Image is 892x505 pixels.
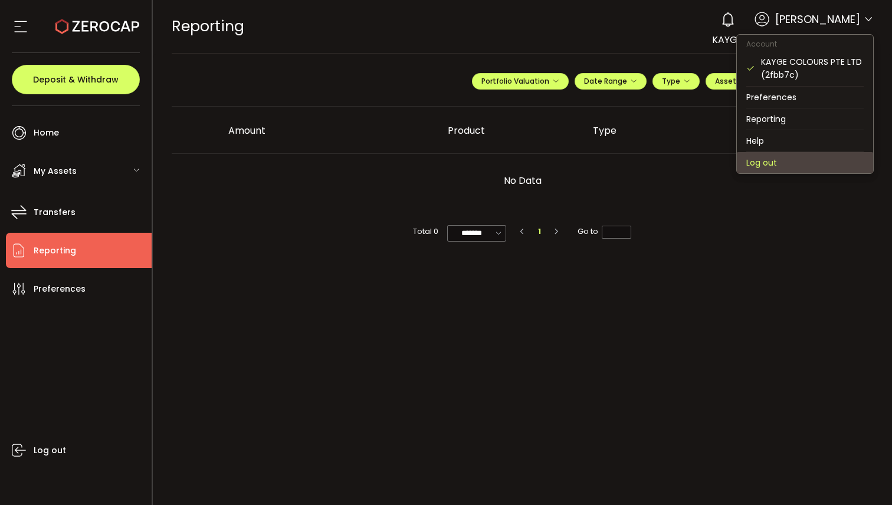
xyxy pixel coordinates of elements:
span: Account [737,39,786,49]
div: Type [583,124,729,137]
span: Date Range [584,76,637,86]
li: 1 [533,225,546,238]
span: Preferences [34,280,86,298]
span: Portfolio Valuation [481,76,559,86]
iframe: Chat Widget [752,378,892,505]
span: Type [662,76,690,86]
div: Product [438,124,583,137]
span: Reporting [172,16,244,37]
span: KAYGE COLOURS PTE LTD (2fbb7c) [712,33,873,47]
div: Created At [729,120,874,140]
button: Deposit & Withdraw [12,65,140,94]
span: Go to [578,225,631,238]
span: Asset [715,76,736,86]
button: Asset [706,73,756,90]
button: Date Range [575,73,647,90]
div: KAYGE COLOURS PTE LTD (2fbb7c) [761,55,864,81]
span: My Assets [34,163,77,180]
li: Preferences [737,87,873,108]
span: Home [34,124,59,141]
button: Type [652,73,700,90]
span: Transfers [34,204,76,221]
span: Reporting [34,242,76,259]
li: Log out [737,152,873,173]
button: Portfolio Valuation [472,73,569,90]
p: No Data [347,163,698,199]
div: Amount [219,124,438,137]
span: [PERSON_NAME] [775,11,860,27]
li: Help [737,130,873,151]
span: Total 0 [413,225,438,238]
span: Log out [34,442,66,459]
span: Deposit & Withdraw [33,75,119,84]
li: Reporting [737,108,873,130]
